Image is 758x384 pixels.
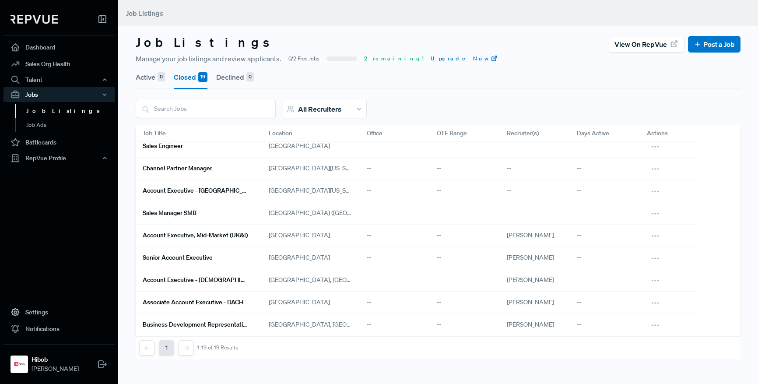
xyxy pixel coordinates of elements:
[570,135,640,158] div: --
[4,72,115,87] button: Talent
[507,187,511,194] span: --
[430,180,500,202] div: --
[143,321,248,328] h6: Business Development Representative - [DEMOGRAPHIC_DATA]
[609,36,684,53] button: View on RepVue
[614,39,667,49] span: View on RepVue
[143,254,213,261] h6: Senior Account Executive
[430,158,500,180] div: --
[15,118,126,132] a: Job Ads
[126,9,163,18] span: Job Listings
[143,299,243,306] h6: Associate Account Executive - DACH
[360,269,430,292] div: --
[269,164,353,173] span: [GEOGRAPHIC_DATA][US_STATE], [GEOGRAPHIC_DATA]
[159,340,174,356] button: 1
[143,165,212,172] h6: Channel Partner Manager
[11,15,58,24] img: RepVue
[431,55,498,63] a: Upgrade Now
[12,357,26,371] img: Hibob
[143,209,197,217] h6: Sales Manager SMB
[570,180,640,202] div: --
[143,317,248,332] a: Business Development Representative - [DEMOGRAPHIC_DATA]
[4,304,115,321] a: Settings
[143,183,248,198] a: Account Executive - [GEOGRAPHIC_DATA]
[269,253,330,262] span: [GEOGRAPHIC_DATA]
[139,340,154,356] button: Previous
[174,65,207,89] button: Closed 19
[143,228,248,243] a: Account Executive, Mid-market (UK&I)
[360,202,430,225] div: --
[688,36,740,53] button: Post a Job
[570,247,640,269] div: --
[430,202,500,225] div: --
[298,105,341,113] span: All Recruiters
[647,129,668,138] span: Actions
[32,355,79,364] strong: Hibob
[269,320,353,329] span: [GEOGRAPHIC_DATA], [GEOGRAPHIC_DATA]
[360,314,430,336] div: --
[430,269,500,292] div: --
[360,292,430,314] div: --
[577,129,609,138] span: Days Active
[143,161,248,176] a: Channel Partner Manager
[430,247,500,269] div: --
[136,35,277,50] h3: Job Listings
[507,321,554,328] span: [PERSON_NAME]
[570,269,640,292] div: --
[507,254,554,261] span: [PERSON_NAME]
[360,225,430,247] div: --
[4,321,115,337] a: Notifications
[15,104,126,118] a: Job Listings
[507,231,554,239] span: [PERSON_NAME]
[364,55,424,63] span: 2 remaining!
[694,39,735,49] a: Post a Job
[179,340,194,356] button: Next
[570,225,640,247] div: --
[507,276,554,284] span: [PERSON_NAME]
[143,232,248,239] h6: Account Executive, Mid-market (UK&I)
[197,345,238,351] div: 1-19 of 19 Results
[143,187,248,194] h6: Account Executive - [GEOGRAPHIC_DATA]
[507,142,511,150] span: --
[143,142,183,150] h6: Sales Engineer
[269,208,353,218] span: [GEOGRAPHIC_DATA] ([GEOGRAPHIC_DATA])
[269,129,292,138] span: Location
[507,164,511,172] span: --
[4,344,115,377] a: HibobHibob[PERSON_NAME]
[32,364,79,373] span: [PERSON_NAME]
[143,206,248,221] a: Sales Manager SMB
[360,158,430,180] div: --
[136,65,165,89] button: Active 0
[143,295,248,310] a: Associate Account Executive - DACH
[158,72,165,82] div: 0
[430,292,500,314] div: --
[507,129,539,138] span: Recruiter(s)
[430,135,500,158] div: --
[143,250,248,265] a: Senior Account Executive
[246,72,254,82] div: 0
[367,129,383,138] span: Office
[269,141,330,151] span: [GEOGRAPHIC_DATA]
[4,56,115,72] a: Sales Org Health
[136,53,281,64] span: Manage your job listings and review applicants.
[360,247,430,269] div: --
[4,39,115,56] a: Dashboard
[437,129,467,138] span: OTE Range
[360,135,430,158] div: --
[4,87,115,102] button: Jobs
[198,72,207,82] div: 19
[507,209,511,217] span: --
[570,292,640,314] div: --
[136,100,275,117] input: Search Jobs
[570,158,640,180] div: --
[360,180,430,202] div: --
[269,275,353,285] span: [GEOGRAPHIC_DATA], [GEOGRAPHIC_DATA]
[143,273,248,288] a: Account Executive - [DEMOGRAPHIC_DATA]
[143,129,166,138] span: Job Title
[4,151,115,166] button: RepVue Profile
[269,231,330,240] span: [GEOGRAPHIC_DATA]
[430,225,500,247] div: --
